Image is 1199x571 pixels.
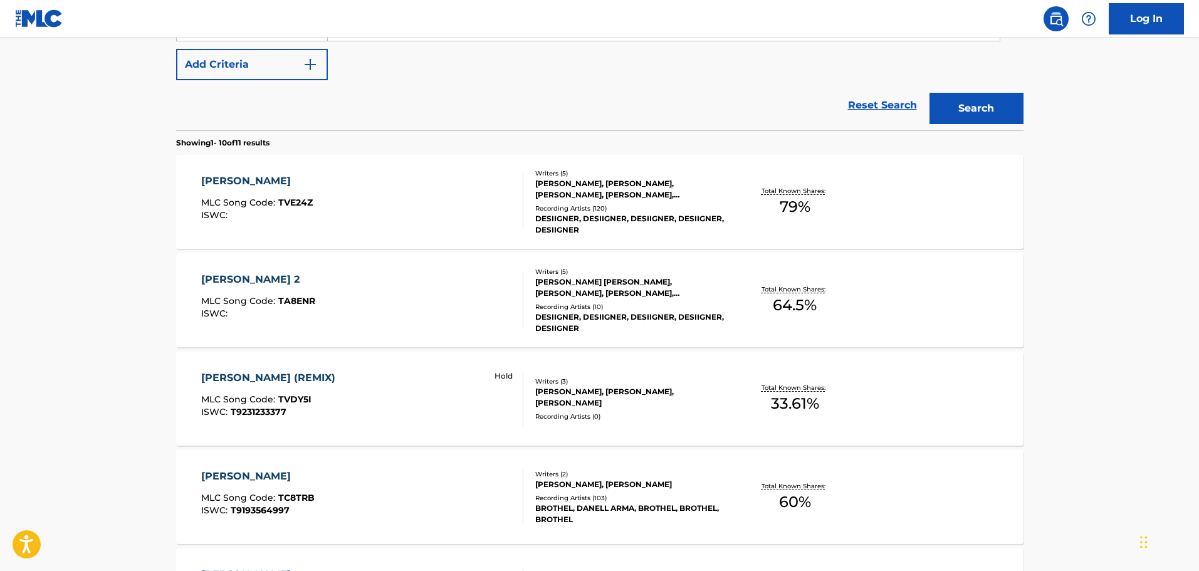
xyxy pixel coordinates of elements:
div: [PERSON_NAME], [PERSON_NAME], [PERSON_NAME], [PERSON_NAME], [PERSON_NAME] [PERSON_NAME] [535,178,725,201]
a: Log In [1109,3,1184,34]
span: TC8TRB [278,492,315,503]
div: Writers ( 5 ) [535,267,725,276]
a: [PERSON_NAME] (REMIX)MLC Song Code:TVDY5IISWC:T9231233377 HoldWriters (3)[PERSON_NAME], [PERSON_N... [176,352,1024,446]
div: [PERSON_NAME] 2 [201,272,315,287]
div: Writers ( 5 ) [535,169,725,178]
div: [PERSON_NAME], [PERSON_NAME] [535,479,725,490]
div: [PERSON_NAME] (REMIX) [201,370,342,385]
p: Total Known Shares: [762,481,829,491]
span: ISWC : [201,209,231,221]
div: DESIIGNER, DESIIGNER, DESIIGNER, DESIIGNER, DESIIGNER [535,312,725,334]
a: [PERSON_NAME]MLC Song Code:TVE24ZISWC:Writers (5)[PERSON_NAME], [PERSON_NAME], [PERSON_NAME], [PE... [176,155,1024,249]
span: MLC Song Code : [201,197,278,208]
span: T9231233377 [231,406,286,417]
span: 33.61 % [771,392,819,415]
span: 79 % [780,196,810,218]
button: Add Criteria [176,49,328,80]
p: Total Known Shares: [762,285,829,294]
span: MLC Song Code : [201,394,278,405]
span: TVDY5I [278,394,312,405]
p: Hold [495,370,513,382]
div: [PERSON_NAME], [PERSON_NAME], [PERSON_NAME] [535,386,725,409]
span: MLC Song Code : [201,492,278,503]
span: T9193564997 [231,505,290,516]
p: Total Known Shares: [762,383,829,392]
a: Public Search [1044,6,1069,31]
div: Help [1076,6,1101,31]
span: TA8ENR [278,295,315,306]
a: [PERSON_NAME]MLC Song Code:TC8TRBISWC:T9193564997Writers (2)[PERSON_NAME], [PERSON_NAME]Recording... [176,450,1024,544]
img: MLC Logo [15,9,63,28]
span: MLC Song Code : [201,295,278,306]
img: search [1049,11,1064,26]
p: Showing 1 - 10 of 11 results [176,137,270,149]
div: Writers ( 2 ) [535,469,725,479]
span: ISWC : [201,406,231,417]
a: Reset Search [842,92,923,119]
img: help [1081,11,1096,26]
iframe: Chat Widget [1136,511,1199,571]
div: Writers ( 3 ) [535,377,725,386]
img: 9d2ae6d4665cec9f34b9.svg [303,57,318,72]
span: ISWC : [201,505,231,516]
div: BROTHEL, DANELL ARMA, BROTHEL, BROTHEL, BROTHEL [535,503,725,525]
div: Recording Artists ( 120 ) [535,204,725,213]
button: Search [929,93,1024,124]
div: Recording Artists ( 103 ) [535,493,725,503]
span: TVE24Z [278,197,313,208]
span: 60 % [779,491,811,513]
a: [PERSON_NAME] 2MLC Song Code:TA8ENRISWC:Writers (5)[PERSON_NAME] [PERSON_NAME], [PERSON_NAME], [P... [176,253,1024,347]
span: 64.5 % [773,294,817,317]
div: [PERSON_NAME] [201,174,313,189]
div: DESIIGNER, DESIIGNER, DESIIGNER, DESIIGNER, DESIIGNER [535,213,725,236]
span: ISWC : [201,308,231,319]
div: Drag [1140,523,1148,561]
p: Total Known Shares: [762,186,829,196]
div: [PERSON_NAME] [PERSON_NAME], [PERSON_NAME], [PERSON_NAME], [PERSON_NAME], [PERSON_NAME] [535,276,725,299]
div: Recording Artists ( 0 ) [535,412,725,421]
div: [PERSON_NAME] [201,469,315,484]
div: Recording Artists ( 10 ) [535,302,725,312]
